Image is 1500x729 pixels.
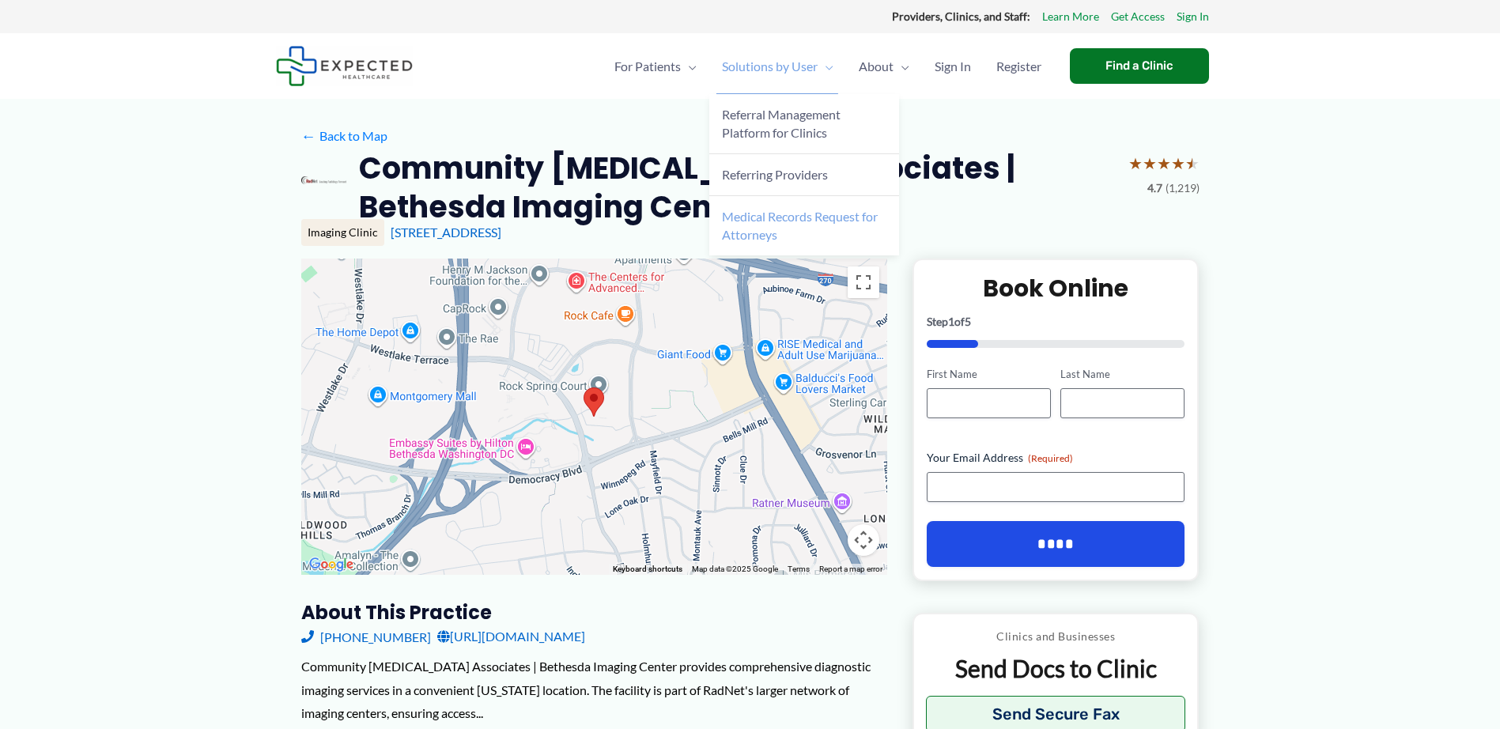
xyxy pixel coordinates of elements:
a: Solutions by UserMenu Toggle [709,39,846,94]
div: Imaging Clinic [301,219,384,246]
span: Menu Toggle [681,39,697,94]
span: (Required) [1028,452,1073,464]
span: Sign In [935,39,971,94]
span: Menu Toggle [894,39,909,94]
span: (1,219) [1166,178,1200,198]
a: AboutMenu Toggle [846,39,922,94]
span: Map data ©2025 Google [692,565,778,573]
span: Register [996,39,1041,94]
a: Sign In [922,39,984,94]
a: Get Access [1111,6,1165,27]
a: ←Back to Map [301,124,387,148]
a: Referral Management Platform for Clinics [709,94,899,154]
a: [STREET_ADDRESS] [391,225,501,240]
span: Referring Providers [722,167,828,182]
a: Sign In [1177,6,1209,27]
p: Step of [927,316,1185,327]
a: Find a Clinic [1070,48,1209,84]
label: Your Email Address [927,450,1185,466]
h3: About this practice [301,600,887,625]
span: About [859,39,894,94]
span: Referral Management Platform for Clinics [722,107,841,140]
span: Solutions by User [722,39,818,94]
button: Map camera controls [848,524,879,556]
span: ★ [1185,149,1200,178]
a: [URL][DOMAIN_NAME] [437,625,585,648]
h2: Book Online [927,273,1185,304]
p: Clinics and Businesses [926,626,1186,647]
a: Terms [788,565,810,573]
a: For PatientsMenu Toggle [602,39,709,94]
span: 1 [948,315,954,328]
span: Menu Toggle [818,39,833,94]
a: Report a map error [819,565,882,573]
button: Toggle fullscreen view [848,266,879,298]
label: First Name [927,367,1051,382]
span: For Patients [614,39,681,94]
h2: Community [MEDICAL_DATA] Associates | Bethesda Imaging Center [359,149,1116,227]
img: Google [305,554,357,575]
a: Medical Records Request for Attorneys [709,196,899,255]
span: ★ [1171,149,1185,178]
span: ★ [1157,149,1171,178]
span: ← [301,128,316,143]
div: Community [MEDICAL_DATA] Associates | Bethesda Imaging Center provides comprehensive diagnostic i... [301,655,887,725]
span: 4.7 [1147,178,1162,198]
a: Open this area in Google Maps (opens a new window) [305,554,357,575]
button: Keyboard shortcuts [613,564,682,575]
span: ★ [1128,149,1143,178]
nav: Primary Site Navigation [602,39,1054,94]
span: ★ [1143,149,1157,178]
img: Expected Healthcare Logo - side, dark font, small [276,46,413,86]
strong: Providers, Clinics, and Staff: [892,9,1030,23]
a: Learn More [1042,6,1099,27]
p: Send Docs to Clinic [926,653,1186,684]
label: Last Name [1060,367,1185,382]
a: Referring Providers [709,154,899,196]
a: Register [984,39,1054,94]
a: [PHONE_NUMBER] [301,625,431,648]
span: 5 [965,315,971,328]
span: Medical Records Request for Attorneys [722,209,878,242]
